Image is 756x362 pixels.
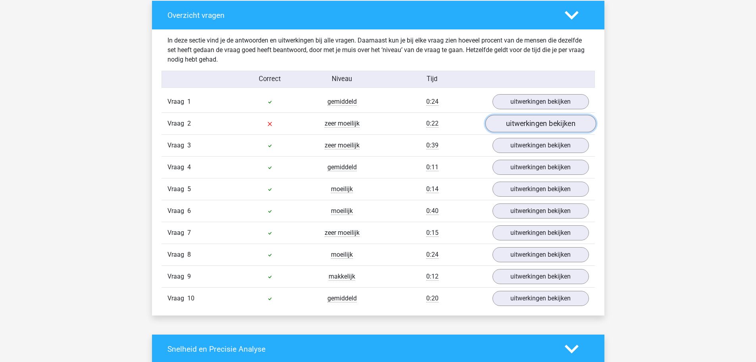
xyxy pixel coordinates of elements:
span: moeilijk [331,207,353,215]
a: uitwerkingen bekijken [492,138,589,153]
span: 0:14 [426,185,439,193]
a: uitwerkingen bekijken [492,182,589,197]
span: zeer moeilijk [325,120,360,128]
a: uitwerkingen bekijken [492,225,589,240]
span: 7 [187,229,191,236]
span: moeilijk [331,185,353,193]
span: Vraag [167,141,187,150]
a: uitwerkingen bekijken [492,269,589,284]
span: Vraag [167,294,187,303]
span: 1 [187,98,191,105]
span: Vraag [167,119,187,128]
span: 2 [187,120,191,127]
div: Niveau [306,74,378,84]
span: 0:24 [426,98,439,106]
span: 4 [187,163,191,171]
span: gemiddeld [327,163,357,171]
span: Vraag [167,206,187,216]
span: 10 [187,294,194,302]
span: zeer moeilijk [325,229,360,237]
span: 5 [187,185,191,193]
a: uitwerkingen bekijken [492,291,589,306]
h4: Snelheid en Precisie Analyse [167,345,553,354]
span: Vraag [167,250,187,259]
span: Vraag [167,163,187,172]
a: uitwerkingen bekijken [485,115,596,133]
span: 3 [187,141,191,149]
span: gemiddeld [327,294,357,302]
div: Tijd [378,74,486,84]
span: 9 [187,273,191,280]
span: Vraag [167,272,187,281]
div: Correct [234,74,306,84]
span: makkelijk [329,273,355,281]
span: 0:24 [426,251,439,259]
span: 8 [187,251,191,258]
span: 0:11 [426,163,439,171]
span: 0:20 [426,294,439,302]
a: uitwerkingen bekijken [492,203,589,219]
span: Vraag [167,184,187,194]
h4: Overzicht vragen [167,11,553,20]
span: 0:40 [426,207,439,215]
div: In deze sectie vind je de antwoorden en uitwerkingen bij alle vragen. Daarnaast kun je bij elke v... [162,36,595,64]
span: zeer moeilijk [325,141,360,149]
span: 0:22 [426,120,439,128]
span: 0:39 [426,141,439,149]
span: Vraag [167,97,187,106]
a: uitwerkingen bekijken [492,160,589,175]
span: 0:12 [426,273,439,281]
span: gemiddeld [327,98,357,106]
a: uitwerkingen bekijken [492,94,589,109]
span: moeilijk [331,251,353,259]
span: Vraag [167,228,187,238]
a: uitwerkingen bekijken [492,247,589,262]
span: 0:15 [426,229,439,237]
span: 6 [187,207,191,215]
